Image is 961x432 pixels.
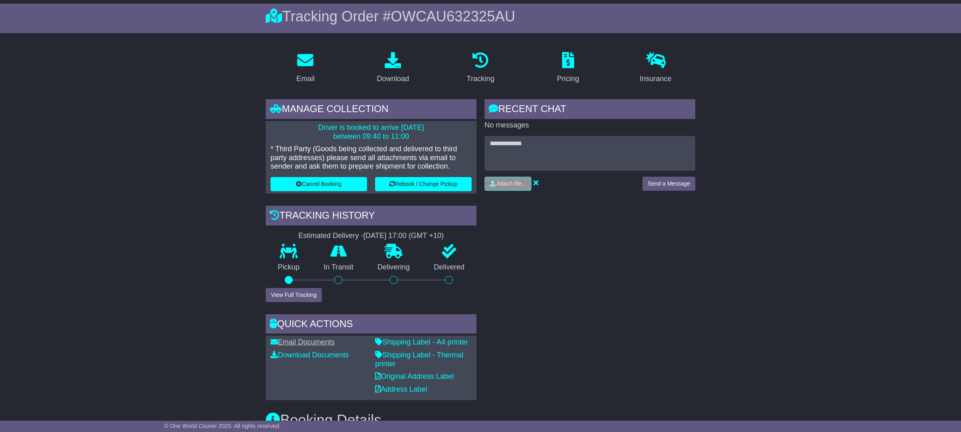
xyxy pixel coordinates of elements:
[271,145,472,171] p: * Third Party (Goods being collected and delivered to third party addresses) please send all atta...
[377,73,409,84] div: Download
[266,412,695,428] h3: Booking Details
[391,8,515,25] span: OWCAU632325AU
[422,263,477,272] p: Delivered
[634,49,677,87] a: Insurance
[296,73,315,84] div: Email
[552,49,584,87] a: Pricing
[266,8,695,25] div: Tracking Order #
[462,49,499,87] a: Tracking
[266,263,312,272] p: Pickup
[375,372,454,380] a: Original Address Label
[271,338,335,346] a: Email Documents
[365,263,422,272] p: Delivering
[467,73,494,84] div: Tracking
[291,49,320,87] a: Email
[312,263,366,272] p: In Transit
[375,385,427,393] a: Address Label
[363,232,444,240] div: [DATE] 17:00 (GMT +10)
[557,73,579,84] div: Pricing
[640,73,671,84] div: Insurance
[375,338,468,346] a: Shipping Label - A4 printer
[642,177,695,191] button: Send a Message
[271,177,367,191] button: Cancel Booking
[164,423,281,429] span: © One World Courier 2025. All rights reserved.
[266,314,476,336] div: Quick Actions
[266,232,476,240] div: Estimated Delivery -
[375,351,464,368] a: Shipping Label - Thermal printer
[371,49,414,87] a: Download
[266,206,476,227] div: Tracking history
[485,99,695,121] div: RECENT CHAT
[271,351,349,359] a: Download Documents
[271,123,472,141] p: Driver is booked to arrive [DATE] between 09:40 to 11:00
[266,288,322,302] button: View Full Tracking
[266,99,476,121] div: Manage collection
[485,121,695,130] p: No messages
[375,177,472,191] button: Rebook / Change Pickup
